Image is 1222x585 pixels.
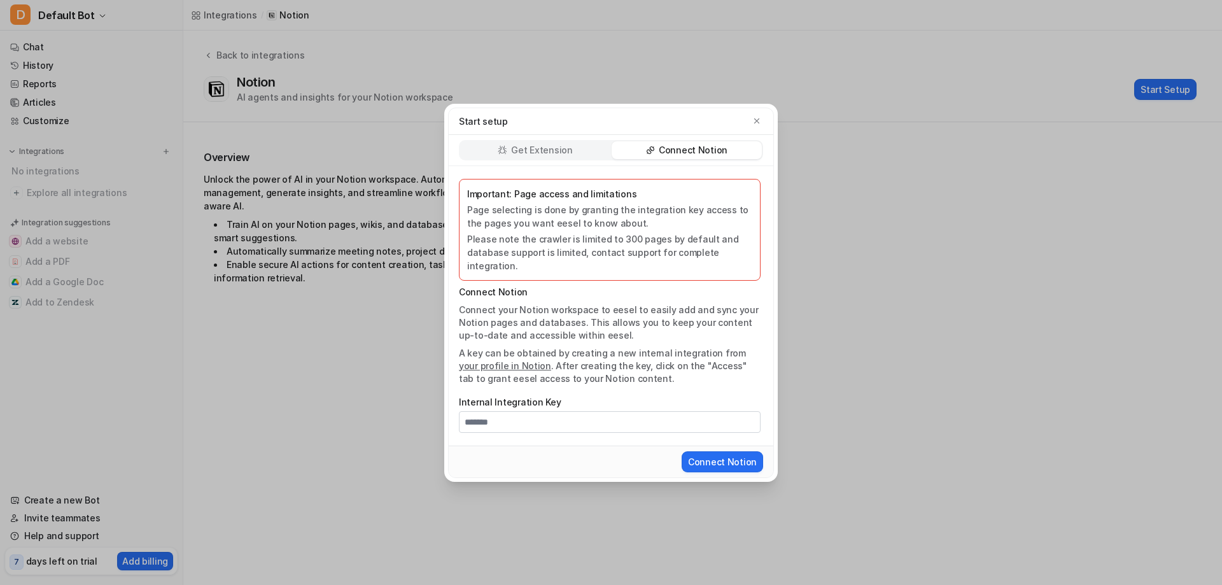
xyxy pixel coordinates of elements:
[459,360,551,371] a: your profile in Notion
[511,144,572,157] p: Get Extension
[459,115,508,128] p: Start setup
[467,187,752,201] p: Important: Page access and limitations
[459,395,761,409] label: Internal Integration Key
[467,203,752,230] p: Page selecting is done by granting the integration key access to the pages you want eesel to know...
[459,304,761,342] p: Connect your Notion workspace to eesel to easily add and sync your Notion pages and databases. Th...
[459,286,761,299] p: Connect Notion
[659,144,727,157] p: Connect Notion
[459,347,761,385] p: A key can be obtained by creating a new internal integration from . After creating the key, click...
[467,232,752,272] p: Please note the crawler is limited to 300 pages by default and database support is limited, conta...
[682,451,763,472] button: Connect Notion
